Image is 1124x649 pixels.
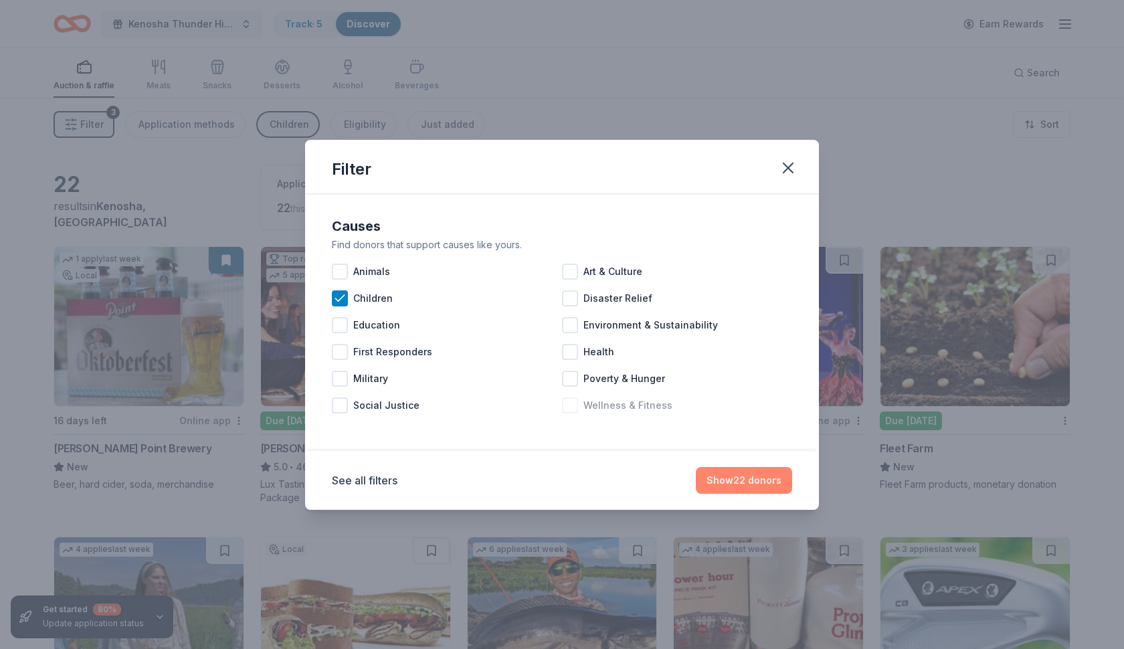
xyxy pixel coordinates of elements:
[353,290,393,306] span: Children
[332,215,792,237] div: Causes
[332,237,792,253] div: Find donors that support causes like yours.
[583,397,672,413] span: Wellness & Fitness
[353,371,388,387] span: Military
[353,264,390,280] span: Animals
[583,317,718,333] span: Environment & Sustainability
[332,472,397,488] button: See all filters
[353,397,419,413] span: Social Justice
[353,344,432,360] span: First Responders
[583,264,642,280] span: Art & Culture
[696,467,792,494] button: Show22 donors
[353,317,400,333] span: Education
[583,344,614,360] span: Health
[583,290,652,306] span: Disaster Relief
[583,371,665,387] span: Poverty & Hunger
[332,159,371,180] div: Filter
